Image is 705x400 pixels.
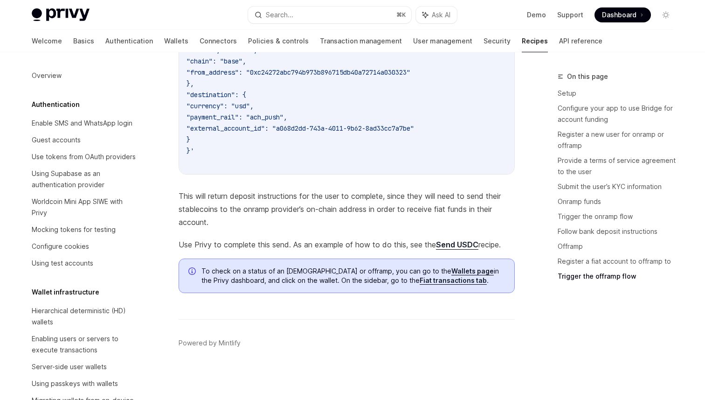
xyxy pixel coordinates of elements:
a: Trigger the offramp flow [558,269,681,284]
a: Use tokens from OAuth providers [24,148,144,165]
a: Basics [73,30,94,52]
a: Follow bank deposit instructions [558,224,681,239]
a: Connectors [200,30,237,52]
a: Using passkeys with wallets [24,375,144,392]
a: Configure cookies [24,238,144,255]
div: Enable SMS and WhatsApp login [32,118,132,129]
a: Hierarchical deterministic (HD) wallets [24,302,144,330]
a: Welcome [32,30,62,52]
a: Fiat transactions tab [420,276,487,285]
a: Submit the user’s KYC information [558,179,681,194]
div: Use tokens from OAuth providers [32,151,136,162]
a: Overview [24,67,144,84]
div: Enabling users or servers to execute transactions [32,333,138,356]
a: Worldcoin Mini App SIWE with Privy [24,193,144,221]
span: "chain": "base", [187,57,246,65]
div: Using Supabase as an authentication provider [32,168,138,190]
button: Ask AI [416,7,457,23]
div: Using test accounts [32,258,93,269]
a: Onramp funds [558,194,681,209]
div: Mocking tokens for testing [32,224,116,235]
span: Dashboard [602,10,636,20]
img: light logo [32,8,90,21]
div: Configure cookies [32,241,89,252]
a: Enabling users or servers to execute transactions [24,330,144,358]
div: Using passkeys with wallets [32,378,118,389]
a: Register a fiat account to offramp to [558,254,681,269]
span: }, [187,79,194,88]
div: Search... [266,9,293,21]
a: Mocking tokens for testing [24,221,144,238]
span: "currency": "usd", [187,102,254,110]
div: Overview [32,70,62,81]
a: Transaction management [320,30,402,52]
a: Provide a terms of service agreement to the user [558,153,681,179]
span: "payment_rail": "ach_push", [187,113,287,121]
h5: Wallet infrastructure [32,287,99,298]
div: Worldcoin Mini App SIWE with Privy [32,196,138,218]
a: Recipes [522,30,548,52]
span: }' [187,147,194,155]
div: Server-side user wallets [32,361,107,372]
span: This will return deposit instructions for the user to complete, since they will need to send thei... [179,189,515,229]
span: "external_account_id": "a068d2dd-743a-4011-9b62-8ad33cc7a7be" [187,124,414,133]
a: Offramp [558,239,681,254]
a: Guest accounts [24,132,144,148]
span: "destination": { [187,91,246,99]
div: Hierarchical deterministic (HD) wallets [32,305,138,328]
span: ⌘ K [396,11,406,19]
a: Send USDC [436,240,478,250]
a: Using test accounts [24,255,144,272]
a: Security [484,30,511,52]
a: Authentication [105,30,153,52]
div: Guest accounts [32,134,81,146]
svg: Info [188,267,198,277]
span: "from_address": "0xc24272abc794b973b896715db40a72714a030323" [187,68,410,77]
button: Search...⌘K [248,7,411,23]
a: Enable SMS and WhatsApp login [24,115,144,132]
a: Register a new user for onramp or offramp [558,127,681,153]
a: Wallets [164,30,188,52]
span: Ask AI [432,10,450,20]
a: Wallets page [451,267,494,275]
span: } [187,135,190,144]
a: Configure your app to use Bridge for account funding [558,101,681,127]
a: API reference [559,30,602,52]
span: Use Privy to complete this send. As an example of how to do this, see the recipe. [179,238,515,251]
a: Support [557,10,583,20]
a: Setup [558,86,681,101]
a: Server-side user wallets [24,358,144,375]
span: On this page [567,71,608,82]
a: Powered by Mintlify [179,338,241,348]
a: Dashboard [594,7,651,22]
a: Demo [527,10,546,20]
a: Policies & controls [248,30,309,52]
button: Toggle dark mode [658,7,673,22]
span: To check on a status of an [DEMOGRAPHIC_DATA] or offramp, you can go to the in the Privy dashboar... [201,267,505,285]
a: Trigger the onramp flow [558,209,681,224]
a: User management [413,30,472,52]
h5: Authentication [32,99,80,110]
a: Using Supabase as an authentication provider [24,165,144,193]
